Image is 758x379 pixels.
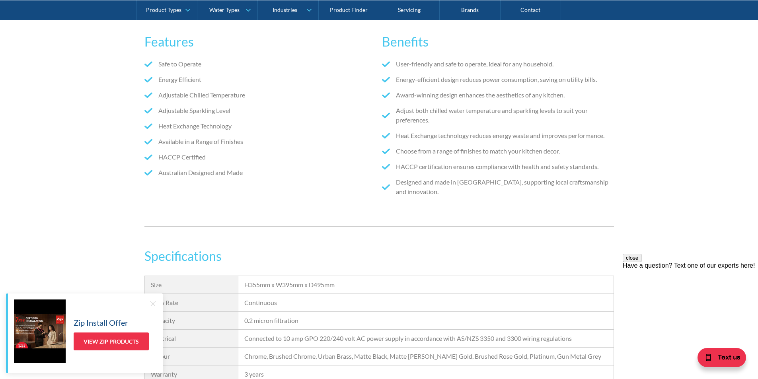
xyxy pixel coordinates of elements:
[273,6,297,13] div: Industries
[144,152,376,162] li: HACCP Certified
[623,254,758,349] iframe: podium webchat widget prompt
[244,316,607,325] div: 0.2 micron filtration
[144,32,376,51] h2: Features
[244,334,607,343] div: Connected to 10 amp GPO 220/240 volt AC power supply in accordance with AS/NZS 3350 and 3300 wiri...
[14,299,66,363] img: Zip Install Offer
[244,280,607,290] div: H355mm x W395mm x D495mm
[382,177,614,196] li: Designed and made in [GEOGRAPHIC_DATA], supporting local craftsmanship and innovation.
[382,90,614,100] li: Award-winning design enhances the aesthetics of any kitchen.
[151,369,232,379] div: Warranty
[151,280,232,290] div: Size
[151,352,232,361] div: Colour
[382,75,614,84] li: Energy-efficient design reduces power consumption, saving on utility bills.
[678,339,758,379] iframe: podium webchat widget bubble
[74,332,149,350] a: View Zip Products
[146,6,181,13] div: Product Types
[382,32,614,51] h2: Benefits
[244,369,607,379] div: 3 years
[382,146,614,156] li: Choose from a range of finishes to match your kitchen decor.
[244,352,607,361] div: Chrome, Brushed Chrome, Urban Brass, Matte Black, Matte [PERSON_NAME] Gold, Brushed Rose Gold, Pl...
[209,6,240,13] div: Water Types
[144,247,614,266] h3: Specifications
[74,317,128,328] h5: Zip Install Offer
[151,316,232,325] div: Capacity
[151,334,232,343] div: Electrical
[151,298,232,307] div: Flow Rate
[144,75,376,84] li: Energy Efficient
[144,137,376,146] li: Available in a Range of Finishes
[144,59,376,69] li: Safe to Operate
[144,106,376,115] li: Adjustable Sparkling Level
[144,121,376,131] li: Heat Exchange Technology
[244,298,607,307] div: Continuous
[382,59,614,69] li: User-friendly and safe to operate, ideal for any household.
[382,106,614,125] li: Adjust both chilled water temperature and sparkling levels to suit your preferences.
[144,90,376,100] li: Adjustable Chilled Temperature
[144,168,376,177] li: Australian Designed and Made
[382,131,614,140] li: Heat Exchange technology reduces energy waste and improves performance.
[382,162,614,171] li: HACCP certification ensures compliance with health and safety standards.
